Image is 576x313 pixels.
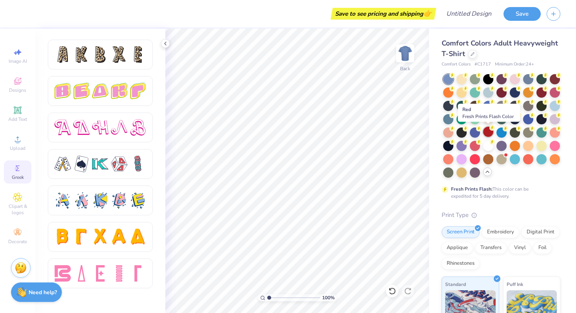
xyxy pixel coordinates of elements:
strong: Fresh Prints Flash: [451,186,493,192]
div: Foil [533,242,552,254]
span: Comfort Colors Adult Heavyweight T-Shirt [442,38,558,58]
div: Transfers [475,242,507,254]
div: Embroidery [482,226,519,238]
span: Image AI [9,58,27,64]
button: Save [504,7,541,21]
span: Comfort Colors [442,61,471,68]
span: Add Text [8,116,27,122]
div: Applique [442,242,473,254]
span: Greek [12,174,24,180]
span: 👉 [423,9,432,18]
div: Rhinestones [442,258,480,269]
div: Back [400,65,410,72]
img: Back [397,45,413,61]
div: Digital Print [522,226,560,238]
span: 100 % [322,294,335,301]
div: Print Type [442,211,560,220]
span: Standard [445,280,466,288]
div: This color can be expedited for 5 day delivery. [451,186,547,200]
div: Save to see pricing and shipping [333,8,434,20]
div: Vinyl [509,242,531,254]
div: Red [458,104,520,122]
input: Untitled Design [440,6,498,22]
span: Upload [10,145,25,151]
span: Puff Ink [507,280,523,288]
div: Screen Print [442,226,480,238]
span: # C1717 [475,61,491,68]
span: Fresh Prints Flash Color [462,113,514,120]
span: Minimum Order: 24 + [495,61,534,68]
span: Clipart & logos [4,203,31,216]
span: Decorate [8,238,27,245]
span: Designs [9,87,26,93]
strong: Need help? [29,289,57,296]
